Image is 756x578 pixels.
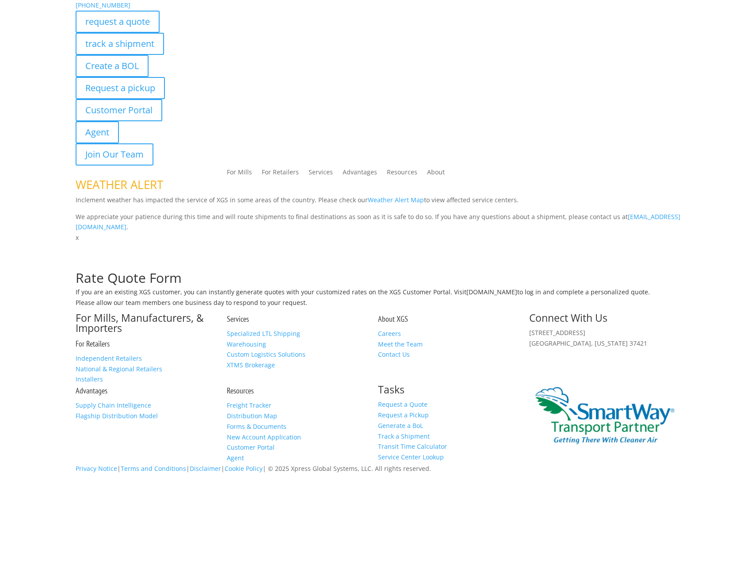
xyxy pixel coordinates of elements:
span: to log in and complete a personalized quote. [517,288,650,296]
a: For Mills, Manufacturers, & Importers [76,311,204,335]
a: About XGS [378,314,408,324]
a: Disclaimer [190,464,221,473]
a: Forms & Documents [227,422,286,431]
img: group-6 [529,348,538,357]
p: Inclement weather has impacted the service of XGS in some areas of the country. Please check our ... [76,195,680,212]
img: Smartway_Logo [529,385,680,447]
a: Transit Time Calculator [378,442,447,451]
a: Agent [76,121,119,143]
a: Agent [227,454,244,462]
a: Flagship Distribution Model [76,412,158,420]
a: New Account Application [227,433,301,441]
a: Customer Portal [76,99,162,121]
a: Warehousing [227,340,266,348]
a: Request a pickup [76,77,165,99]
a: Specialized LTL Shipping [227,329,300,338]
a: Request a Quote [378,400,428,408]
a: track a shipment [76,33,164,55]
a: Resources [387,169,417,179]
a: Contact Us [378,350,410,358]
p: [STREET_ADDRESS] [GEOGRAPHIC_DATA], [US_STATE] 37421 [529,328,680,349]
a: Join Our Team [76,143,153,166]
a: Services [227,314,249,324]
a: Services [309,169,333,179]
a: Track a Shipment [378,432,430,440]
a: Independent Retailers [76,354,142,362]
h6: Please allow our team members one business day to respond to your request. [76,300,680,310]
a: Meet the Team [378,340,423,348]
a: Advantages [76,385,107,396]
a: Distribution Map [227,412,277,420]
a: For Retailers [262,169,299,179]
a: About [427,169,445,179]
a: Resources [227,385,254,396]
a: Custom Logistics Solutions [227,350,305,358]
a: National & Regional Retailers [76,365,162,373]
span: If you are an existing XGS customer, you can instantly generate quotes with your customized rates... [76,288,466,296]
a: Terms and Conditions [121,464,186,473]
a: Weather Alert Map [368,196,424,204]
a: Generate a BoL [378,421,423,430]
p: | | | | © 2025 Xpress Global Systems, LLC. All rights reserved. [76,463,680,474]
p: x [76,232,680,243]
a: Customer Portal [227,443,275,451]
h2: Tasks [378,385,529,399]
a: request a quote [76,11,160,33]
a: XTMS Brokerage [227,361,275,369]
a: Advantages [343,169,377,179]
a: Freight Tracker [227,401,271,409]
a: Installers [76,375,103,383]
a: Supply Chain Intelligence [76,401,151,409]
a: Privacy Notice [76,464,117,473]
a: Service Center Lookup [378,453,444,461]
p: Complete the form below for a customized quote based on your shipping needs. [76,261,680,271]
a: For Mills [227,169,252,179]
a: Careers [378,329,401,338]
span: WEATHER ALERT [76,177,163,193]
h1: Request a Quote [76,243,680,261]
p: We appreciate your patience during this time and will route shipments to final destinations as so... [76,212,680,233]
h2: Connect With Us [529,313,680,328]
h1: Rate Quote Form [76,271,680,289]
a: Create a BOL [76,55,149,77]
a: Cookie Policy [225,464,263,473]
a: [DOMAIN_NAME] [466,288,517,296]
a: For Retailers [76,339,110,349]
a: [PHONE_NUMBER] [76,1,130,9]
a: Request a Pickup [378,411,429,419]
